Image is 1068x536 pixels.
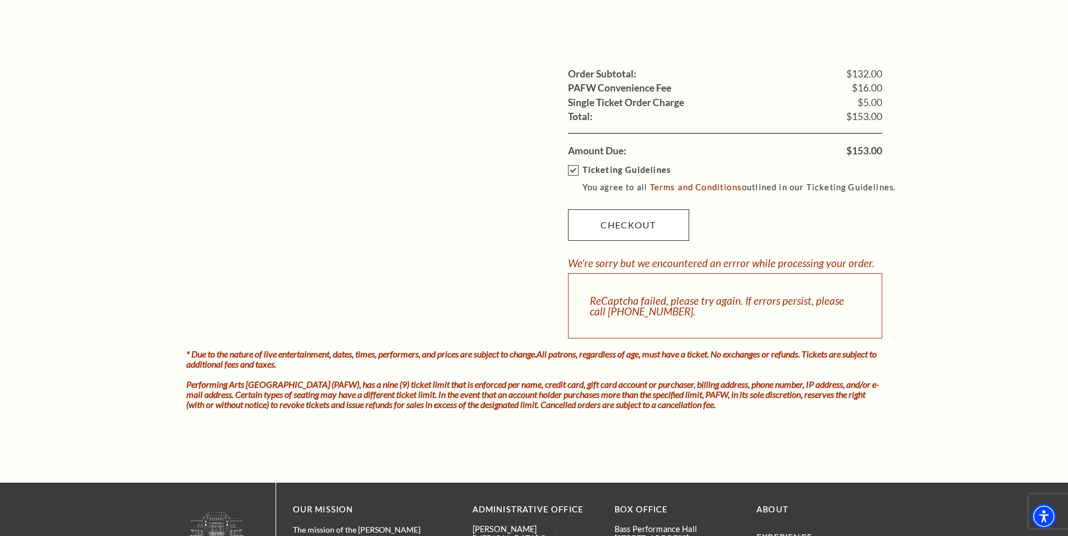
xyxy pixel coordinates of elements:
p: Bass Performance Hall [615,524,740,534]
div: Accessibility Menu [1032,504,1056,529]
div: We're sorry but we encountered an errror while processing your order. [568,258,874,268]
strong: All patrons, regardless of age, must have a ticket [537,349,707,359]
span: $16.00 [852,83,882,93]
span: $153.00 [846,146,882,156]
a: Terms and Conditions [650,182,742,192]
a: About [757,505,789,514]
label: PAFW Convenience Fee [568,83,671,93]
div: ReCaptcha failed, please try again. If errors persist, please call [PHONE_NUMBER]. [568,273,882,338]
span: $132.00 [846,69,882,79]
p: BOX OFFICE [615,503,740,517]
span: $153.00 [846,112,882,122]
span: $5.00 [858,98,882,108]
label: Single Ticket Order Charge [568,98,684,108]
label: Order Subtotal: [568,69,636,79]
p: You agree to all [583,180,906,195]
label: Total: [568,112,593,122]
strong: Ticketing Guidelines [583,165,671,175]
a: Checkout [568,209,689,241]
p: Administrative Office [473,503,598,517]
i: Performing Arts [GEOGRAPHIC_DATA] (PAFW), has a nine (9) ticket limit that is enforced per name, ... [186,379,879,410]
span: outlined in our Ticketing Guidelines. [742,182,896,192]
p: OUR MISSION [293,503,433,517]
i: * Due to the nature of live entertainment, dates, times, performers, and prices are subject to ch... [186,349,877,369]
label: Amount Due: [568,146,626,156]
